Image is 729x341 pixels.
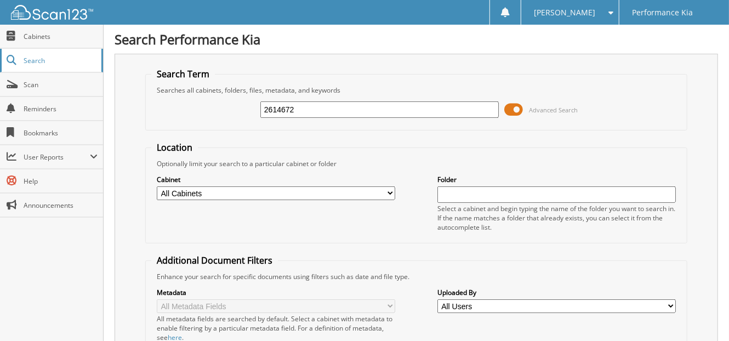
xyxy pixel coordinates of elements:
[151,272,681,281] div: Enhance your search for specific documents using filters such as date and file type.
[24,104,98,113] span: Reminders
[151,86,681,95] div: Searches all cabinets, folders, files, metadata, and keywords
[11,5,93,20] img: scan123-logo-white.svg
[151,68,215,80] legend: Search Term
[24,152,90,162] span: User Reports
[24,201,98,210] span: Announcements
[151,254,278,266] legend: Additional Document Filters
[151,159,681,168] div: Optionally limit your search to a particular cabinet or folder
[437,288,676,297] label: Uploaded By
[437,175,676,184] label: Folder
[24,32,98,41] span: Cabinets
[24,128,98,138] span: Bookmarks
[157,175,395,184] label: Cabinet
[674,288,729,341] iframe: Chat Widget
[437,204,676,232] div: Select a cabinet and begin typing the name of the folder you want to search in. If the name match...
[24,56,96,65] span: Search
[529,106,578,114] span: Advanced Search
[157,288,395,297] label: Metadata
[115,30,718,48] h1: Search Performance Kia
[151,141,198,154] legend: Location
[24,177,98,186] span: Help
[632,9,693,16] span: Performance Kia
[534,9,596,16] span: [PERSON_NAME]
[24,80,98,89] span: Scan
